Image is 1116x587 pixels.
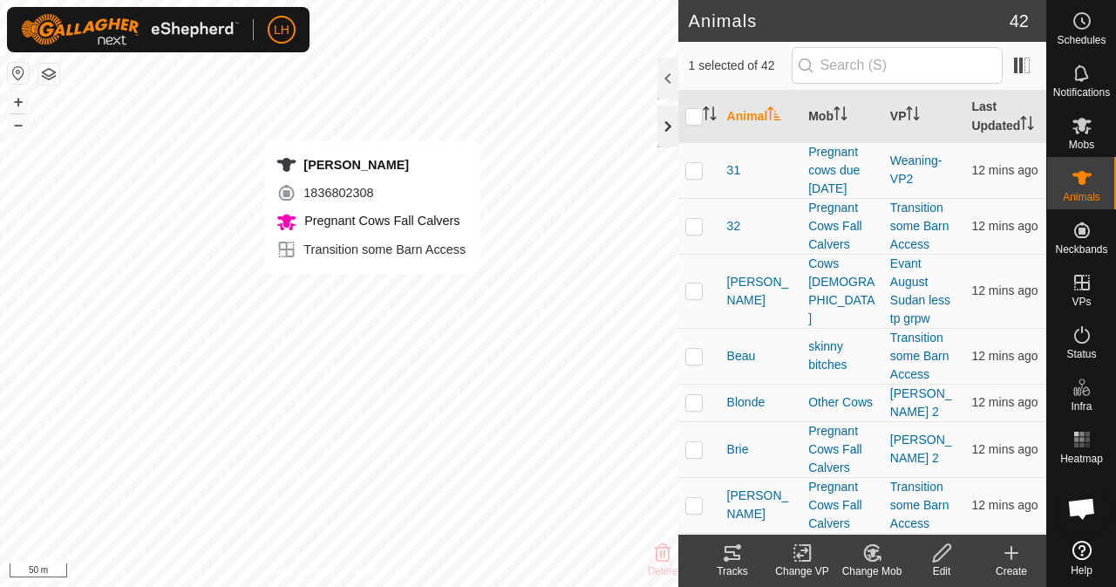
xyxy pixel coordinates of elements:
[1020,119,1034,133] p-sorticon: Activate to sort
[270,564,336,580] a: Privacy Policy
[727,217,741,235] span: 32
[808,199,876,254] div: Pregnant Cows Fall Calvers
[727,440,749,459] span: Brie
[907,563,976,579] div: Edit
[727,393,766,412] span: Blonde
[356,564,407,580] a: Contact Us
[1072,297,1091,307] span: VPs
[801,91,883,143] th: Mob
[808,393,876,412] div: Other Cows
[38,64,59,85] button: Map Layers
[890,386,952,419] a: [PERSON_NAME] 2
[689,10,1010,31] h2: Animals
[300,214,459,228] span: Pregnant Cows Fall Calvers
[971,219,1038,233] span: 29 Sept 2025, 10:08 pm
[727,347,756,365] span: Beau
[890,154,942,186] a: Weaning-VP2
[1071,565,1092,576] span: Help
[971,498,1038,512] span: 29 Sept 2025, 10:07 pm
[767,563,837,579] div: Change VP
[1056,482,1108,535] div: Open chat
[720,91,802,143] th: Animal
[1066,349,1096,359] span: Status
[837,563,907,579] div: Change Mob
[883,91,965,143] th: VP
[703,109,717,123] p-sorticon: Activate to sort
[1060,454,1103,464] span: Heatmap
[1069,140,1094,150] span: Mobs
[890,256,950,325] a: Evant August Sudan less tp grpw
[8,63,29,84] button: Reset Map
[1010,8,1029,34] span: 42
[890,201,949,251] a: Transition some Barn Access
[890,433,952,465] a: [PERSON_NAME] 2
[1071,401,1092,412] span: Infra
[1057,35,1106,45] span: Schedules
[906,109,920,123] p-sorticon: Activate to sort
[727,534,795,570] span: ChiefExecutive
[8,114,29,135] button: –
[8,92,29,113] button: +
[697,563,767,579] div: Tracks
[808,422,876,477] div: Pregnant Cows Fall Calvers
[808,338,876,374] div: skinny bitches
[890,480,949,530] a: Transition some Barn Access
[727,273,795,310] span: [PERSON_NAME]
[727,161,741,180] span: 31
[1055,244,1107,255] span: Neckbands
[964,91,1046,143] th: Last Updated
[1063,192,1100,202] span: Animals
[276,239,466,260] div: Transition some Barn Access
[727,487,795,523] span: [PERSON_NAME]
[767,109,781,123] p-sorticon: Activate to sort
[792,47,1003,84] input: Search (S)
[808,478,876,533] div: Pregnant Cows Fall Calvers
[971,349,1038,363] span: 29 Sept 2025, 10:08 pm
[971,395,1038,409] span: 29 Sept 2025, 10:08 pm
[976,563,1046,579] div: Create
[890,331,949,381] a: Transition some Barn Access
[808,143,876,198] div: Pregnant cows due [DATE]
[971,442,1038,456] span: 29 Sept 2025, 10:07 pm
[971,283,1038,297] span: 29 Sept 2025, 10:07 pm
[834,109,847,123] p-sorticon: Activate to sort
[689,57,792,75] span: 1 selected of 42
[276,182,466,203] div: 1836802308
[1047,534,1116,583] a: Help
[276,154,466,175] div: [PERSON_NAME]
[808,255,876,328] div: Cows [DEMOGRAPHIC_DATA]
[1053,87,1110,98] span: Notifications
[274,21,289,39] span: LH
[971,163,1038,177] span: 29 Sept 2025, 10:07 pm
[21,14,239,45] img: Gallagher Logo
